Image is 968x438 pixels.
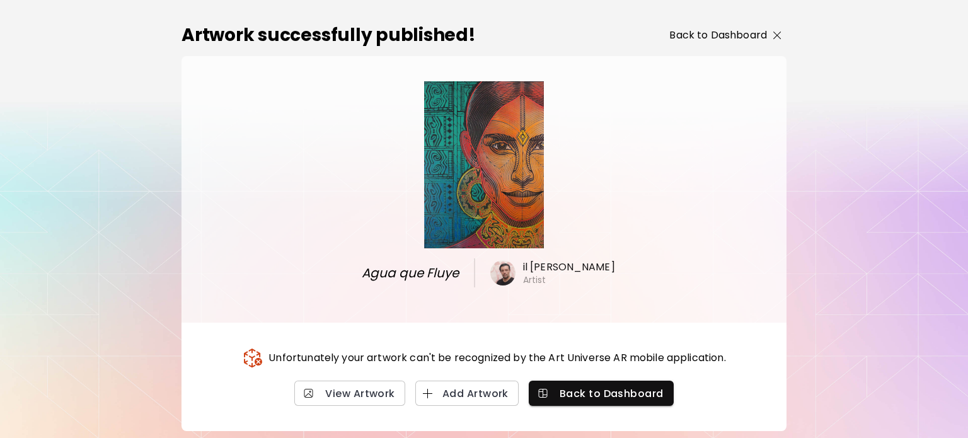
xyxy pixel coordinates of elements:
h2: Artwork successfully published! [181,22,476,49]
span: Agua que Fluye [357,263,459,282]
button: Add Artwork [415,381,519,406]
img: large.webp [424,81,543,248]
a: View Artwork [294,381,405,406]
p: Unfortunately your artwork can't be recognized by the Art Universe AR mobile application. [268,350,725,366]
span: View Artwork [304,387,395,400]
span: Back to Dashboard [539,387,664,400]
button: Back to Dashboard [529,381,674,406]
span: Add Artwork [425,387,509,400]
h6: il [PERSON_NAME] [523,260,615,274]
h6: Artist [523,274,546,285]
